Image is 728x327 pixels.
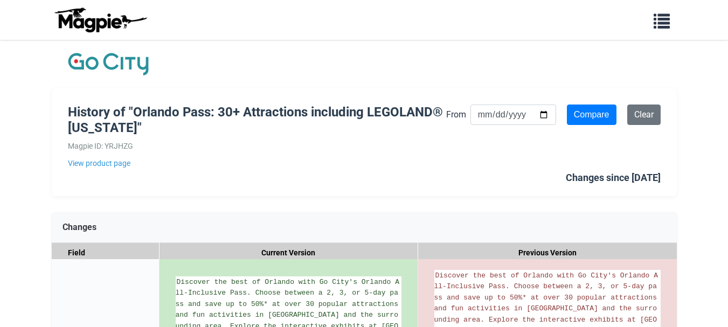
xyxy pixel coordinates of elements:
a: View product page [68,157,446,169]
div: Field [52,243,160,263]
input: Compare [567,105,616,125]
img: Company Logo [68,51,149,78]
div: Changes [52,212,677,243]
div: Current Version [160,243,418,263]
div: Magpie ID: YRJHZG [68,140,446,152]
a: Clear [627,105,661,125]
div: Previous Version [418,243,677,263]
label: From [446,108,466,122]
img: logo-ab69f6fb50320c5b225c76a69d11143b.png [52,7,149,33]
div: Changes since [DATE] [566,170,661,186]
h1: History of "Orlando Pass: 30+ Attractions including LEGOLAND® [US_STATE]" [68,105,446,136]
